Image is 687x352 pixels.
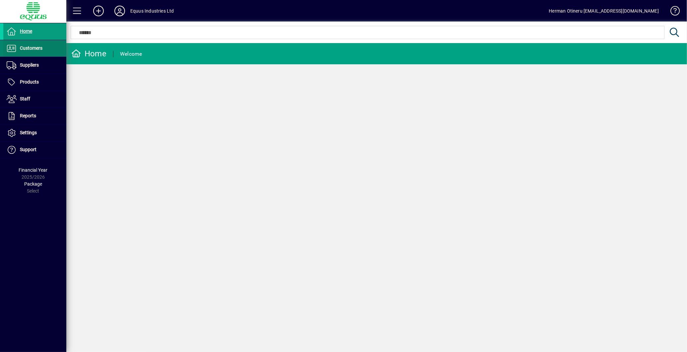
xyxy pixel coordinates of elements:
[20,45,42,51] span: Customers
[3,74,66,90] a: Products
[20,96,30,101] span: Staff
[20,130,37,135] span: Settings
[3,40,66,57] a: Customers
[20,29,32,34] span: Home
[665,1,679,23] a: Knowledge Base
[549,6,659,16] div: Herman Otineru [EMAIL_ADDRESS][DOMAIN_NAME]
[20,147,36,152] span: Support
[88,5,109,17] button: Add
[19,167,48,173] span: Financial Year
[24,181,42,187] span: Package
[130,6,174,16] div: Equus Industries Ltd
[20,79,39,85] span: Products
[20,113,36,118] span: Reports
[3,91,66,107] a: Staff
[3,108,66,124] a: Reports
[20,62,39,68] span: Suppliers
[3,57,66,74] a: Suppliers
[71,48,106,59] div: Home
[120,49,142,59] div: Welcome
[109,5,130,17] button: Profile
[3,142,66,158] a: Support
[3,125,66,141] a: Settings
